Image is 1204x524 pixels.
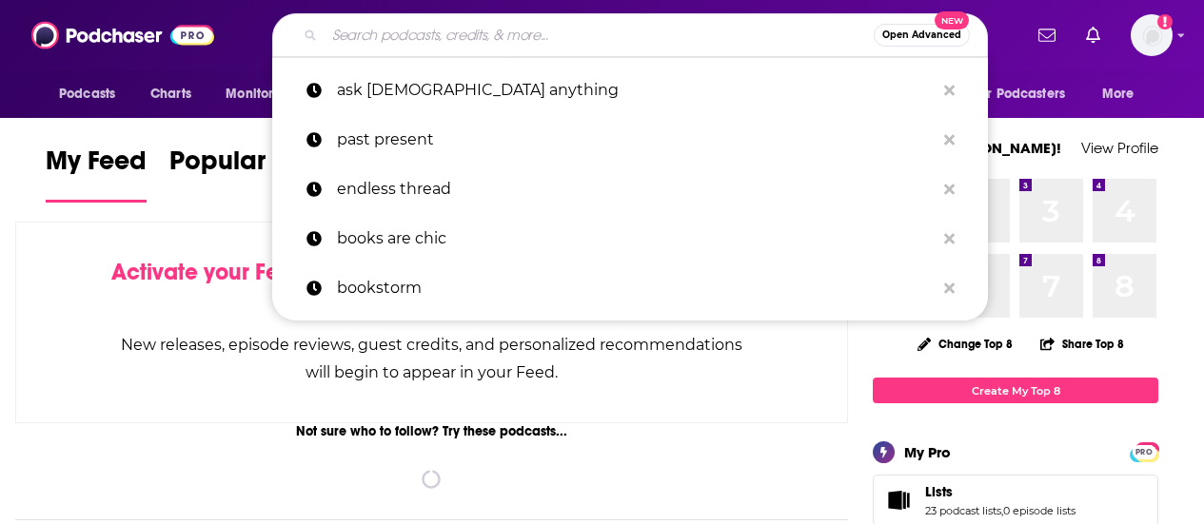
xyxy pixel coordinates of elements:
[272,66,988,115] a: ask [DEMOGRAPHIC_DATA] anything
[1133,445,1155,459] span: PRO
[961,76,1093,112] button: open menu
[874,24,970,47] button: Open AdvancedNew
[337,115,935,165] p: past present
[1131,14,1173,56] img: User Profile
[906,332,1024,356] button: Change Top 8
[325,20,874,50] input: Search podcasts, credits, & more...
[1089,76,1158,112] button: open menu
[272,214,988,263] a: books are chic
[226,81,293,107] span: Monitoring
[46,145,147,188] span: My Feed
[974,81,1065,107] span: For Podcasters
[1031,19,1063,51] a: Show notifications dropdown
[212,76,318,112] button: open menu
[337,214,935,263] p: books are chic
[925,483,953,500] span: Lists
[1078,19,1108,51] a: Show notifications dropdown
[138,76,203,112] a: Charts
[272,13,988,57] div: Search podcasts, credits, & more...
[46,76,140,112] button: open menu
[272,115,988,165] a: past present
[935,11,969,29] span: New
[873,378,1158,403] a: Create My Top 8
[169,145,331,203] a: Popular Feed
[111,259,752,314] div: by following Podcasts, Creators, Lists, and other Users!
[272,165,988,214] a: endless thread
[1131,14,1173,56] button: Show profile menu
[925,483,1076,500] a: Lists
[1157,14,1173,29] svg: Add a profile image
[1003,504,1076,517] a: 0 episode lists
[272,263,988,313] a: bookstorm
[1081,139,1158,157] a: View Profile
[337,165,935,214] p: endless thread
[31,17,214,53] img: Podchaser - Follow, Share and Rate Podcasts
[1131,14,1173,56] span: Logged in as hconnor
[169,145,331,188] span: Popular Feed
[1133,444,1155,458] a: PRO
[904,443,951,461] div: My Pro
[1102,81,1135,107] span: More
[46,145,147,203] a: My Feed
[925,504,1001,517] a: 23 podcast lists
[882,30,961,40] span: Open Advanced
[879,487,918,514] a: Lists
[337,263,935,313] p: bookstorm
[59,81,115,107] span: Podcasts
[337,66,935,115] p: ask iliza anything
[150,81,191,107] span: Charts
[15,423,848,439] div: Not sure who to follow? Try these podcasts...
[1039,325,1125,362] button: Share Top 8
[111,331,752,386] div: New releases, episode reviews, guest credits, and personalized recommendations will begin to appe...
[111,258,306,286] span: Activate your Feed
[1001,504,1003,517] span: ,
